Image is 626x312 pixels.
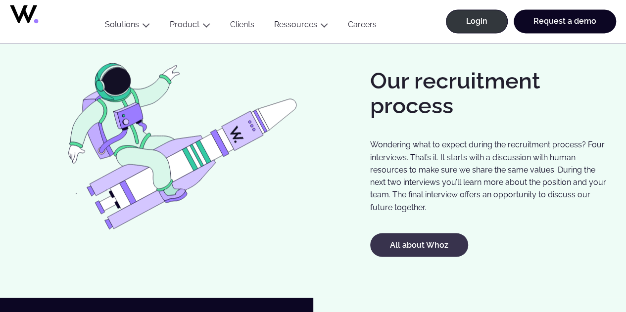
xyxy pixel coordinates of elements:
a: Careers [338,20,386,33]
button: Ressources [264,20,338,33]
a: Login [446,9,508,33]
a: Request a demo [514,9,616,33]
button: Solutions [95,20,160,33]
a: Clients [220,20,264,33]
h2: Our recruitment process [370,69,606,118]
button: Product [160,20,220,33]
a: Product [170,20,199,29]
p: Wondering what to expect during the recruitment process? Four interviews. That’s it. It starts wi... [370,138,606,213]
a: Ressources [274,20,317,29]
iframe: Chatbot [561,247,612,298]
a: All about Whoz [370,233,468,257]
